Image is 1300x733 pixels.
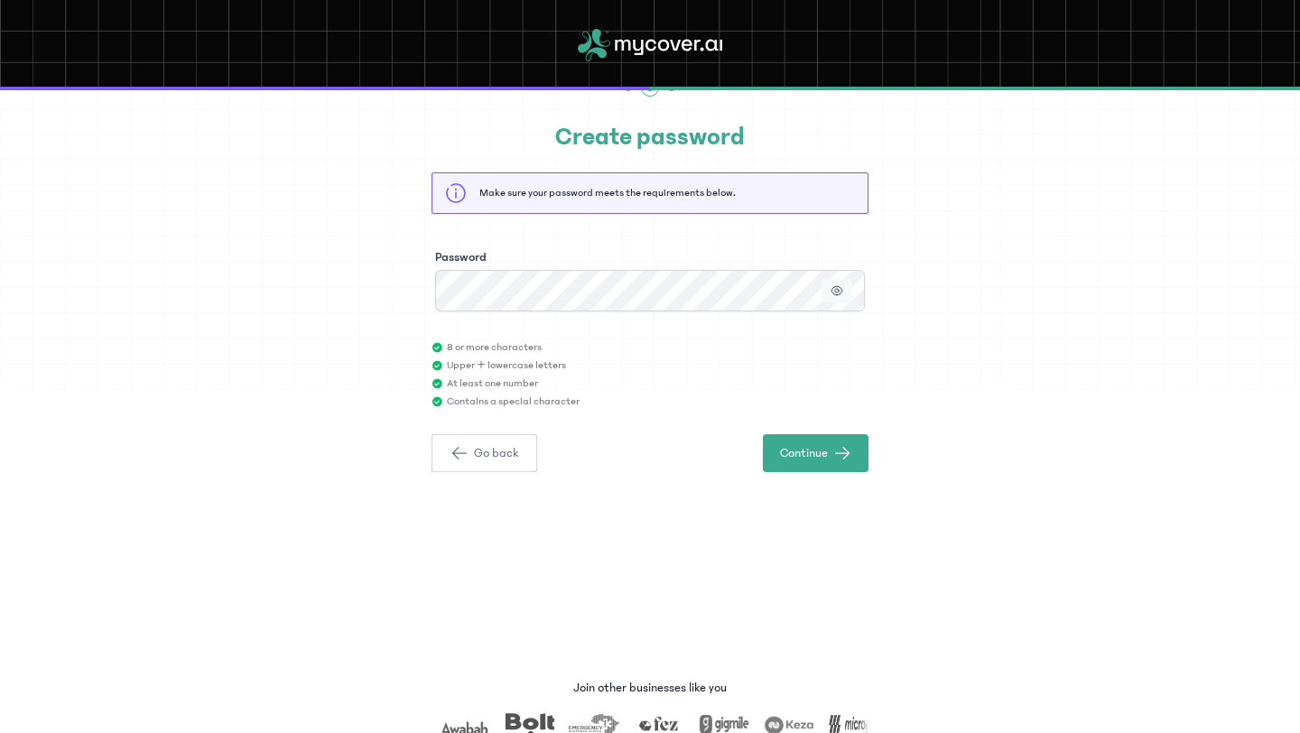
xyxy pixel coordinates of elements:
p: Join other businesses like you [573,679,727,697]
span: At least one number [447,376,538,391]
p: Make sure your password meets the requirements below. [479,186,736,200]
span: Upper + lowercase letters [447,358,566,373]
button: Go back [432,434,537,472]
span: 8 or more characters [447,340,542,355]
span: Contains a special character [447,394,580,409]
button: Continue [763,434,868,472]
h2: Create password [432,118,868,156]
span: Continue [780,444,828,462]
span: Go back [474,444,518,462]
label: Password [435,248,487,266]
